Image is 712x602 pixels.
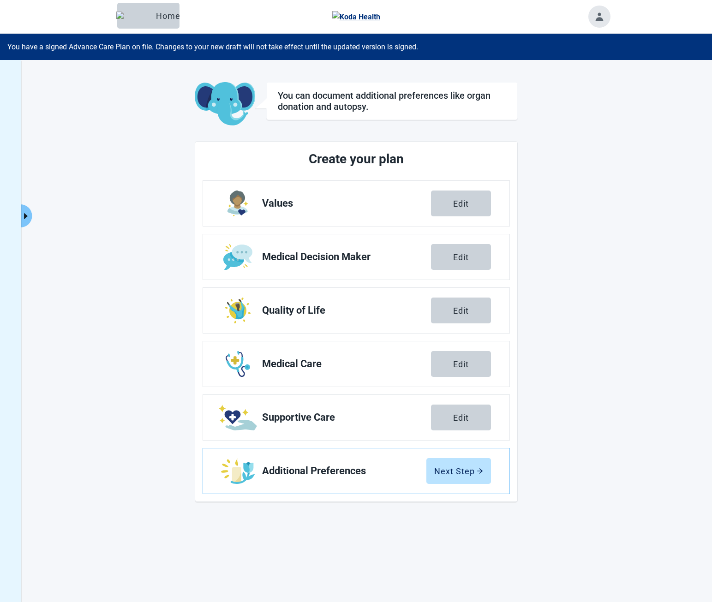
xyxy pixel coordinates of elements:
[20,204,32,227] button: Expand menu
[125,11,172,20] div: Home
[431,405,491,430] button: Edit
[431,298,491,323] button: Edit
[117,3,179,29] button: ElephantHome
[21,212,30,221] span: caret-right
[102,82,610,502] main: Main content
[431,351,491,377] button: Edit
[431,244,491,270] button: Edit
[203,448,509,494] a: Edit Additional Preferences section
[262,198,431,209] span: Values
[195,82,255,126] img: Koda Elephant
[203,181,509,226] a: Edit Values section
[434,466,483,476] div: Next Step
[116,12,152,20] img: Elephant
[262,412,431,423] span: Supportive Care
[453,252,469,262] div: Edit
[203,234,509,280] a: Edit Medical Decision Maker section
[237,149,475,169] h2: Create your plan
[203,395,509,440] a: Edit Supportive Care section
[203,288,509,333] a: Edit Quality of Life section
[453,199,469,208] div: Edit
[588,6,610,28] button: Toggle account menu
[426,458,491,484] button: Next Steparrow-right
[262,305,431,316] span: Quality of Life
[262,358,431,370] span: Medical Care
[278,90,506,112] h1: You can document additional preferences like organ donation and autopsy.
[262,251,431,262] span: Medical Decision Maker
[431,191,491,216] button: Edit
[203,341,509,387] a: Edit Medical Care section
[453,306,469,315] div: Edit
[477,468,483,474] span: arrow-right
[262,465,426,477] span: Additional Preferences
[453,359,469,369] div: Edit
[332,11,380,23] img: Koda Health
[453,413,469,422] div: Edit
